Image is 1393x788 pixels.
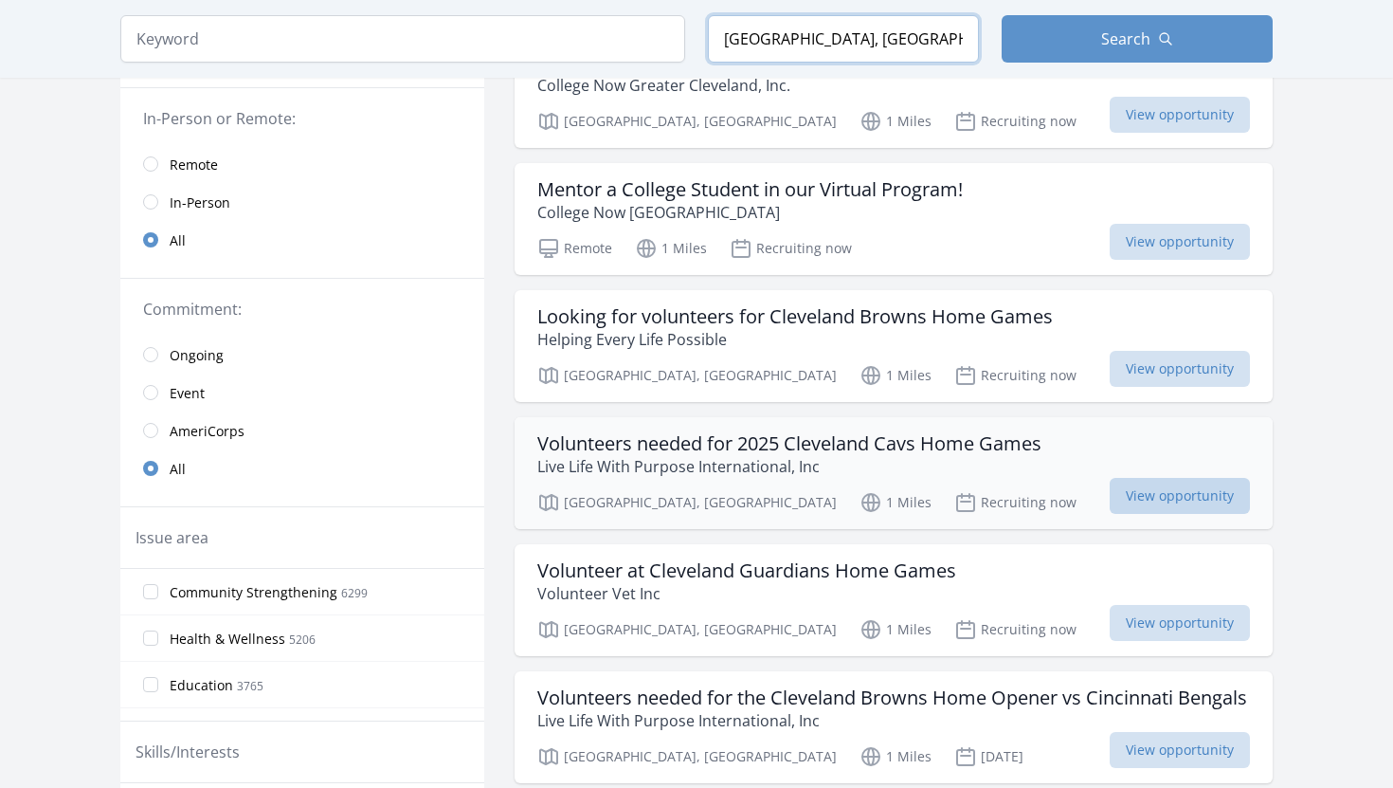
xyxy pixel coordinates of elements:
span: View opportunity [1110,605,1250,641]
a: Mentor a College Student in our Virtual Program! College Now [GEOGRAPHIC_DATA] Remote 1 Miles Rec... [515,163,1273,275]
a: Ongoing [120,336,484,374]
p: [GEOGRAPHIC_DATA], [GEOGRAPHIC_DATA] [537,110,837,133]
h3: Volunteers needed for the Cleveland Browns Home Opener vs Cincinnati Bengals [537,687,1247,709]
a: All [120,449,484,487]
p: College Now [GEOGRAPHIC_DATA] [537,201,963,224]
span: View opportunity [1110,224,1250,260]
span: 3765 [237,678,263,694]
input: Education 3765 [143,677,158,692]
span: View opportunity [1110,478,1250,514]
span: 6299 [341,585,368,601]
span: In-Person [170,193,230,212]
p: Recruiting now [954,110,1076,133]
a: AmeriCorps [120,412,484,449]
p: [GEOGRAPHIC_DATA], [GEOGRAPHIC_DATA] [537,491,837,514]
input: Location [708,15,979,63]
h3: Mentor a College Student in our Virtual Program! [537,178,963,201]
p: 1 Miles [635,237,707,260]
button: Search [1002,15,1273,63]
p: [GEOGRAPHIC_DATA], [GEOGRAPHIC_DATA] [537,364,837,387]
span: View opportunity [1110,97,1250,133]
p: Remote [537,237,612,260]
input: Health & Wellness 5206 [143,631,158,646]
p: [GEOGRAPHIC_DATA], [GEOGRAPHIC_DATA] [537,618,837,641]
legend: Commitment: [143,298,461,321]
a: Event [120,374,484,412]
span: Event [170,384,205,403]
legend: Skills/Interests [136,741,240,763]
p: 1 Miles [859,618,932,641]
p: Recruiting now [954,364,1076,387]
h3: Volunteers needed for 2025 Cleveland Cavs Home Games [537,432,1041,455]
p: Helping Every Life Possible [537,328,1053,351]
p: Recruiting now [954,491,1076,514]
input: Keyword [120,15,685,63]
span: View opportunity [1110,732,1250,768]
p: [DATE] [954,745,1023,768]
p: 1 Miles [859,364,932,387]
legend: Issue area [136,526,208,549]
input: Community Strengthening 6299 [143,584,158,599]
span: View opportunity [1110,351,1250,387]
p: 1 Miles [859,491,932,514]
p: Recruiting now [954,618,1076,641]
span: All [170,231,186,250]
p: Recruiting now [730,237,852,260]
a: All [120,221,484,259]
p: [GEOGRAPHIC_DATA], [GEOGRAPHIC_DATA] [537,745,837,768]
legend: In-Person or Remote: [143,107,461,130]
span: AmeriCorps [170,422,244,441]
span: Remote [170,156,218,174]
span: Health & Wellness [170,630,285,649]
a: Volunteer at Cleveland Guardians Home Games Volunteer Vet Inc [GEOGRAPHIC_DATA], [GEOGRAPHIC_DATA... [515,544,1273,656]
span: 5206 [289,632,316,648]
span: Community Strengthening [170,583,337,602]
a: Volunteers needed for 2025 Cleveland Cavs Home Games Live Life With Purpose International, Inc [G... [515,417,1273,529]
span: Ongoing [170,346,224,365]
a: Help a student through college by mentoring online College Now Greater Cleveland, Inc. [GEOGRAPHI... [515,36,1273,148]
p: Live Life With Purpose International, Inc [537,709,1247,732]
a: Volunteers needed for the Cleveland Browns Home Opener vs Cincinnati Bengals Live Life With Purpo... [515,671,1273,783]
p: Volunteer Vet Inc [537,582,956,605]
p: College Now Greater Cleveland, Inc. [537,74,987,97]
span: All [170,460,186,479]
a: Remote [120,145,484,183]
a: In-Person [120,183,484,221]
h3: Volunteer at Cleveland Guardians Home Games [537,559,956,582]
p: 1 Miles [859,110,932,133]
p: 1 Miles [859,745,932,768]
span: Search [1101,27,1150,50]
p: Live Life With Purpose International, Inc [537,455,1041,478]
span: Education [170,676,233,695]
a: Looking for volunteers for Cleveland Browns Home Games Helping Every Life Possible [GEOGRAPHIC_DA... [515,290,1273,402]
h3: Looking for volunteers for Cleveland Browns Home Games [537,305,1053,328]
